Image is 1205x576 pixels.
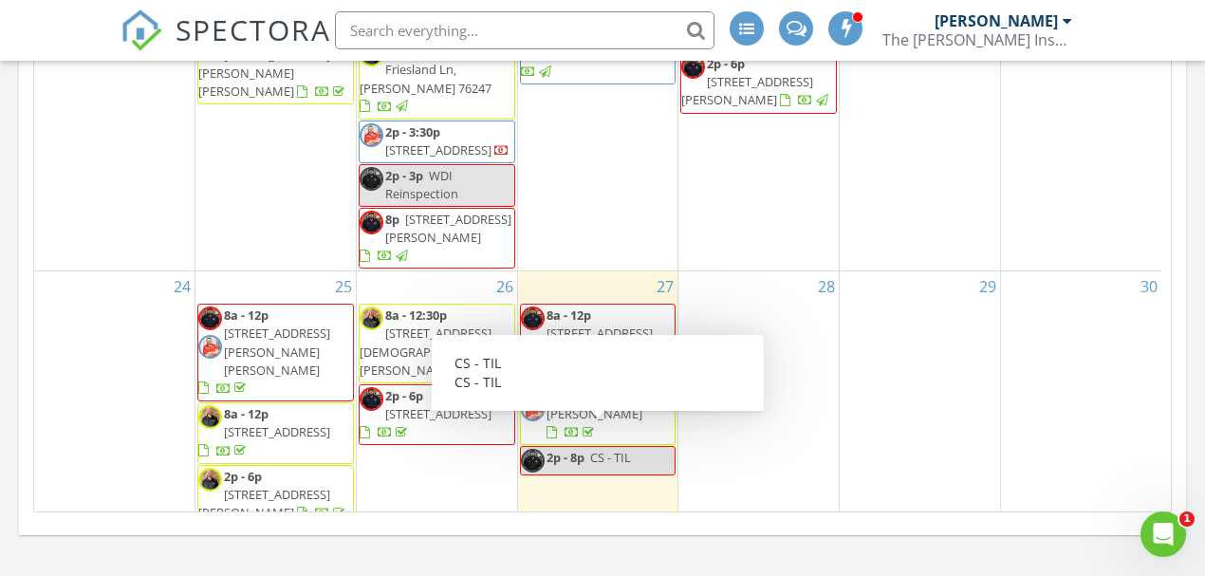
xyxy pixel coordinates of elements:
a: 2p - 6p [STREET_ADDRESS][PERSON_NAME] [197,465,354,527]
span: [STREET_ADDRESS][PERSON_NAME] [681,73,813,108]
span: [STREET_ADDRESS] [385,405,491,422]
span: 2p - 6p [707,55,745,72]
img: img_20250109_181849.jpg [360,211,383,234]
a: 2p - 3p [STREET_ADDRESS] [521,27,653,80]
a: Go to August 25, 2025 [331,271,356,302]
iframe: Intercom live chat [1140,511,1186,557]
span: 2p - 3:30p [385,123,440,140]
a: Go to August 24, 2025 [170,271,195,302]
a: 8a - 12p [STREET_ADDRESS][PERSON_NAME][PERSON_NAME] [197,304,354,401]
a: 8p [STREET_ADDRESS][PERSON_NAME] [360,211,511,264]
img: img_20250109_181849.jpg [198,307,222,330]
span: [STREET_ADDRESS][DEMOGRAPHIC_DATA][PERSON_NAME] [360,325,491,378]
a: 2p - 6p 16637 Friesland Ln, [PERSON_NAME] 76247 [359,40,515,120]
img: img_20250109_181849.jpg [521,307,545,330]
a: 2p - 6p [STREET_ADDRESS] [360,387,491,440]
img: img_20250109_181849.jpg [360,167,383,191]
img: screenshot_20250427_080621.png [360,307,383,330]
img: The Best Home Inspection Software - Spectora [120,9,162,51]
a: 2p - 6p 16637 Friesland Ln, [PERSON_NAME] 76247 [360,43,491,115]
img: img_20250109_181849.jpg [521,449,545,473]
img: jonniehs.jpg [360,123,383,147]
a: Go to August 26, 2025 [492,271,517,302]
div: The Wells Inspection Group LLC [882,30,1072,49]
a: 8a - 12p [STREET_ADDRESS][PERSON_NAME][PERSON_NAME] [198,307,330,397]
span: CS - TIL [590,449,631,466]
a: 2p - 6p [STREET_ADDRESS][PERSON_NAME] [681,55,831,108]
div: [PERSON_NAME] [935,11,1058,30]
span: SPECTORA [176,9,331,49]
img: jonniehs.jpg [521,398,545,421]
input: Search everything... [335,11,714,49]
span: 8a - 12:30p [385,307,447,324]
a: 8a - 12p [STREET_ADDRESS][PERSON_NAME] [520,366,677,446]
span: 8a - 12p [224,307,269,324]
img: screenshot_20250427_080621.png [521,369,545,393]
span: [STREET_ADDRESS] [385,141,491,158]
span: 8p [385,211,399,228]
span: [STREET_ADDRESS] [224,423,330,440]
span: WDI Reinspection [385,167,458,202]
span: 16637 Friesland Ln, [PERSON_NAME] 76247 [360,43,491,96]
a: Go to August 27, 2025 [653,271,677,302]
a: SPECTORA [120,26,331,65]
a: 2p - 6p [STREET_ADDRESS][PERSON_NAME] [198,468,348,521]
a: 2p - 6p [STREET_ADDRESS][PERSON_NAME] [680,52,837,114]
img: screenshot_20250427_080621.png [198,468,222,492]
a: 2p - 6p [STREET_ADDRESS] [359,384,515,446]
span: 2p - 3p [385,167,423,184]
span: [STREET_ADDRESS][PERSON_NAME] [547,387,653,422]
span: 8a - 12p [224,405,269,422]
a: 2p - 3:30p [STREET_ADDRESS] [385,123,510,158]
span: [STREET_ADDRESS][PERSON_NAME] [198,486,330,521]
span: [STREET_ADDRESS] [547,325,653,342]
a: Go to August 30, 2025 [1137,271,1161,302]
span: 8a - 12p [547,369,591,386]
a: 2p - 3:30p [STREET_ADDRESS] [359,121,515,163]
a: 8a - 12p [STREET_ADDRESS] [198,405,330,458]
a: 8p [STREET_ADDRESS][PERSON_NAME] [359,208,515,269]
img: img_20250109_181849.jpg [360,387,383,411]
a: 8a - 12:30p [STREET_ADDRESS][DEMOGRAPHIC_DATA][PERSON_NAME] [359,304,515,383]
img: screenshot_20250427_080621.png [198,405,222,429]
span: [STREET_ADDRESS][PERSON_NAME][PERSON_NAME] [224,325,330,378]
a: 8a - 12p [STREET_ADDRESS][PERSON_NAME] [547,369,653,441]
a: Go to August 29, 2025 [975,271,1000,302]
a: 8a - 12p [STREET_ADDRESS] [520,304,677,365]
span: [STREET_ADDRESS][PERSON_NAME] [385,211,511,246]
span: 2p - 6p [385,387,423,404]
span: [STREET_ADDRESS] [547,45,653,62]
a: 8a - 12p [STREET_ADDRESS] [521,307,653,360]
span: 8a - 12p [547,307,591,324]
span: 2p - 6p [224,468,262,485]
span: 2p - 8p [547,449,584,466]
a: 8a - 12:30p [STREET_ADDRESS][DEMOGRAPHIC_DATA][PERSON_NAME] [360,307,510,379]
a: Go to August 28, 2025 [814,271,839,302]
img: jonniehs.jpg [198,335,222,359]
img: img_20250109_181849.jpg [681,55,705,79]
span: [STREET_ADDRESS][PERSON_NAME][PERSON_NAME] [198,46,330,100]
span: 1 [1179,511,1195,527]
a: 8a - 12p [STREET_ADDRESS] [197,402,354,464]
